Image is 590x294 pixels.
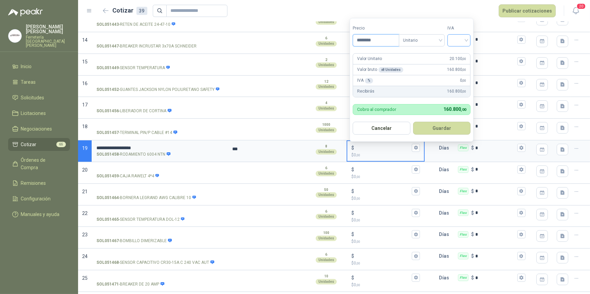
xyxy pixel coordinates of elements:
[322,122,330,128] p: 1000
[462,57,466,61] span: ,00
[355,254,411,259] input: $$0,00
[316,62,337,68] div: Unidades
[412,165,420,174] button: $$0,00
[412,209,420,217] button: $$0,00
[316,214,337,219] div: Unidades
[475,80,516,85] input: Flex $
[458,144,468,151] div: Flex
[462,68,466,72] span: ,00
[353,25,399,32] label: Precio
[8,91,70,104] a: Solicitudes
[96,173,119,179] strong: SOL051459
[325,36,327,41] p: 6
[356,153,360,157] span: ,00
[357,66,403,73] p: Valor bruto
[96,281,119,288] strong: SOL051471
[458,253,468,259] div: Flex
[356,261,360,265] span: ,00
[471,231,474,238] p: $
[351,252,354,260] p: $
[458,231,468,238] div: Flex
[82,102,88,107] span: 17
[475,189,516,194] input: Flex $
[462,79,466,82] span: ,00
[8,122,70,135] a: Negociaciones
[96,43,119,50] strong: SOL051447
[351,152,420,158] p: $
[356,240,360,243] span: ,00
[316,128,337,133] div: Unidades
[439,249,452,263] p: Días
[82,189,88,194] span: 21
[357,88,374,95] p: Recibirás
[21,141,37,148] span: Cotizar
[379,67,404,73] div: x 8 Unidades
[82,167,88,173] span: 20
[96,124,223,129] input: SOL051457-TERMINAL PIN/P CABLE #14
[96,108,119,114] strong: SOL051456
[444,106,466,112] span: 160.800
[96,195,119,201] strong: SOL051464
[351,144,354,152] p: $
[475,167,516,172] input: Flex $
[471,188,474,195] p: $
[412,252,420,260] button: $$0,00
[316,171,337,176] div: Unidades
[316,279,337,285] div: Unidades
[351,238,420,245] p: $
[8,30,21,42] img: Company Logo
[517,274,526,282] button: Flex $
[21,179,46,187] span: Remisiones
[356,283,360,287] span: ,00
[56,142,66,147] span: 65
[439,271,452,285] p: Días
[354,261,360,266] span: 0
[357,77,373,84] p: IVA
[517,187,526,195] button: Flex $
[458,188,468,195] div: Flex
[21,211,60,218] span: Manuales y ayuda
[8,154,70,174] a: Órdenes de Compra
[475,37,516,42] input: Flex $
[447,25,471,32] label: IVA
[96,173,160,179] p: - CAJA RAWELT 4*4
[412,144,420,152] button: $$0,00
[96,130,178,136] p: - TERMINAL PIN/P CABLE #14
[517,230,526,238] button: Flex $
[96,238,172,244] p: - BOMBILLO DIMERIZABLE
[325,100,327,106] p: 4
[323,230,329,236] p: 100
[96,167,223,172] input: SOL051459-CAJA RAWELT 4*4
[96,254,223,259] input: SOL051468-SENSOR CAPACITIVO CR30-15A.C 240 VAC AUT
[471,166,474,173] p: $
[439,228,452,241] p: Días
[447,88,466,95] span: 160.800
[439,184,452,198] p: Días
[471,144,474,152] p: $
[96,37,223,42] input: SOL051447-BREAKER INCRUSTAR 3x70A SCHNEIDER
[475,210,516,215] input: Flex $
[8,60,70,73] a: Inicio
[357,56,382,62] p: Valor Unitario
[458,274,468,281] div: Flex
[82,81,88,86] span: 16
[447,66,466,73] span: 160.800
[351,174,420,180] p: $
[365,78,373,83] div: %
[324,187,328,193] p: 50
[439,141,452,155] p: Días
[82,59,88,64] span: 15
[354,196,360,201] span: 0
[325,57,327,63] p: 2
[356,197,360,200] span: ,00
[325,209,327,214] p: 6
[316,19,337,25] div: Unidades
[96,102,223,107] input: SOL051456-LIBERADOR DE CORTINA
[471,209,474,217] p: $
[136,7,147,15] div: 39
[96,151,171,158] p: - RODAMIENTO 6004 NTN
[21,125,52,133] span: Negociaciones
[96,195,197,201] p: - BORNERA LEGRAND AWG CALIBRE 10
[96,65,170,71] p: - SENSOR TEMPERATURA
[324,79,328,84] p: 12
